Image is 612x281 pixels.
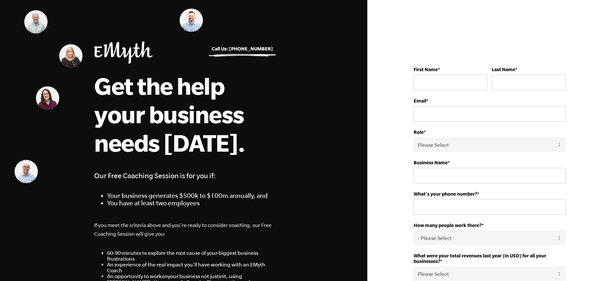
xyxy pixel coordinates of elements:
[107,192,273,199] li: Your business generates $500k to $100m annually, and
[414,129,424,135] strong: Role
[212,46,273,51] a: Call Us: [PHONE_NUMBER]
[94,41,152,64] img: EMyth
[15,160,38,183] img: Shachar Perlman, EMyth Business Coach
[59,44,83,68] img: Tricia Amara, EMyth Business Coach
[219,273,223,279] em: in
[414,98,426,103] strong: Email
[414,191,477,197] strong: What's your phone number?
[580,250,612,281] iframe: Chat Widget
[94,170,273,181] h4: Our Free Coaching Session is for you if:
[492,67,515,72] strong: Last Name
[94,71,272,157] h1: Get the help your business needs [DATE].
[414,222,482,228] strong: How many people work there?
[107,199,273,207] li: You have at least two employees
[24,10,48,34] img: Mark Krull, EMyth Business Coach
[162,273,168,279] em: on
[107,262,273,273] li: An experience of the real impact you'll have working with an EMyth Coach
[94,221,273,238] p: If you meet the criteria above and you're ready to consider coaching, our Free Coaching Session w...
[414,67,438,72] strong: First Name
[107,250,273,262] li: 60-90 minutes to explore the root cause of your biggest business frustrations
[414,160,448,165] strong: Business Name
[414,253,546,264] strong: What were your total revenues last year (in USD) for all your businesses?
[36,86,59,110] img: Melinda Lawson, EMyth Business Coach
[180,8,203,32] img: Matt Pierce, EMyth Business Coach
